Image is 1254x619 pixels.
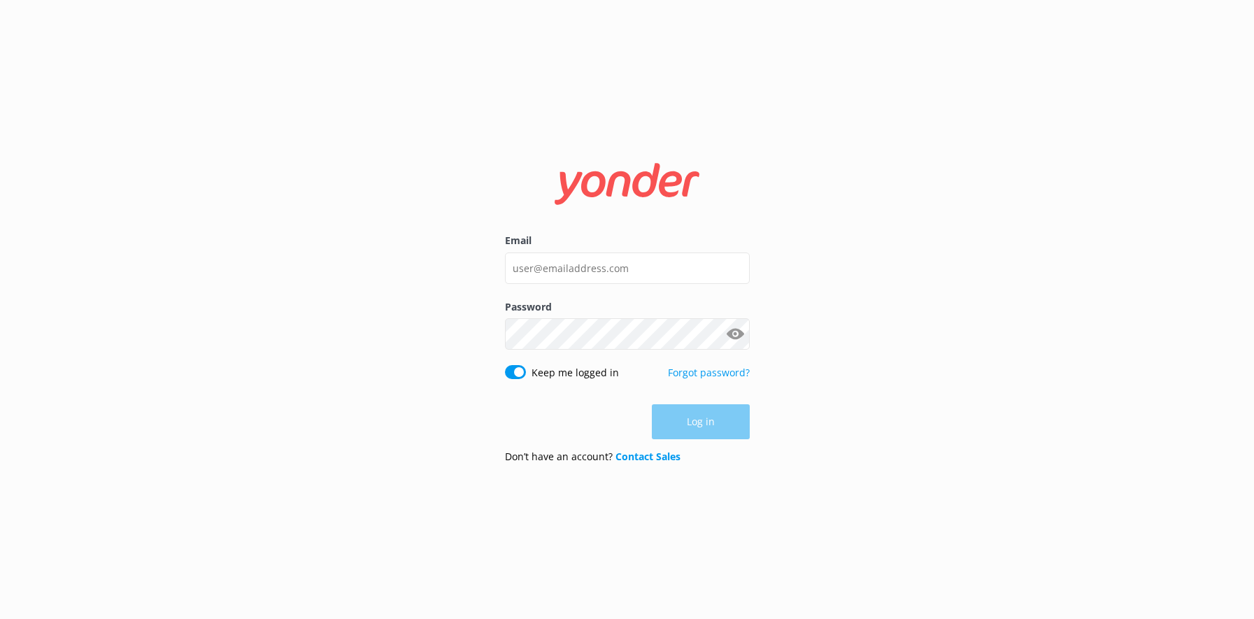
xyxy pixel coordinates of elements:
[505,233,750,248] label: Email
[505,449,681,464] p: Don’t have an account?
[532,365,619,380] label: Keep me logged in
[505,299,750,315] label: Password
[615,450,681,463] a: Contact Sales
[668,366,750,379] a: Forgot password?
[722,320,750,348] button: Show password
[505,252,750,284] input: user@emailaddress.com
